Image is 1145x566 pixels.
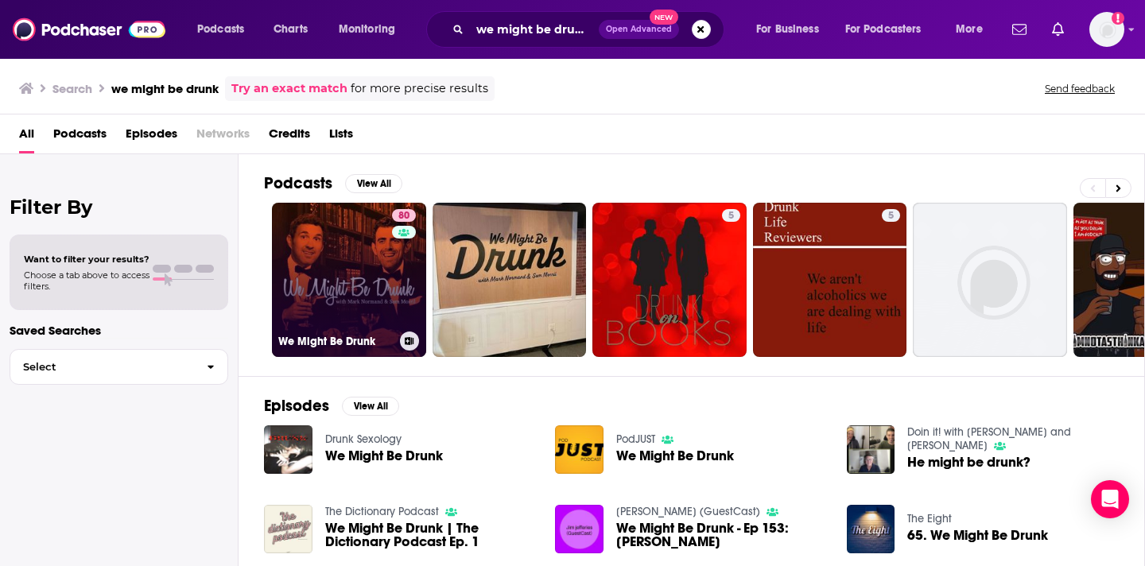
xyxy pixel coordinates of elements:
h2: Episodes [264,396,329,416]
span: More [956,18,983,41]
button: open menu [835,17,945,42]
a: We Might Be Drunk [616,449,734,463]
a: 5 [722,209,740,222]
span: For Podcasters [845,18,922,41]
a: PodJUST [616,432,655,446]
a: Jim jefferies (GuestCast) [616,505,760,518]
a: We Might Be Drunk [325,449,443,463]
a: Lists [329,121,353,153]
h2: Podcasts [264,173,332,193]
img: We Might Be Drunk [555,425,604,474]
span: Monitoring [339,18,395,41]
button: Send feedback [1040,82,1120,95]
a: Charts [263,17,317,42]
h3: We Might Be Drunk [278,335,394,348]
img: We Might Be Drunk [264,425,312,474]
a: We Might Be Drunk | The Dictionary Podcast Ep. 1 [325,521,537,549]
span: for more precise results [351,79,488,98]
a: Drunk Sexology [325,432,402,446]
a: The Eight [907,512,952,525]
a: 5 [592,203,747,357]
a: Try an exact match [231,79,347,98]
span: We Might Be Drunk - Ep 153: [PERSON_NAME] [616,521,828,549]
button: View All [345,174,402,193]
span: Open Advanced [606,25,672,33]
img: He might be drunk? [847,425,895,474]
span: Charts [274,18,308,41]
a: 5 [753,203,907,357]
button: open menu [745,17,839,42]
p: Saved Searches [10,323,228,338]
span: 5 [728,208,734,224]
h3: Search [52,81,92,96]
a: We Might Be Drunk - Ep 153: Jim Jefferies [616,521,828,549]
svg: Add a profile image [1112,12,1124,25]
h2: Filter By [10,196,228,219]
a: Credits [269,121,310,153]
button: open menu [186,17,265,42]
span: Logged in as alignPR [1089,12,1124,47]
a: Podcasts [53,121,107,153]
span: 80 [398,208,409,224]
a: Show notifications dropdown [1006,16,1033,43]
button: Show profile menu [1089,12,1124,47]
img: 65. We Might Be Drunk [847,505,895,553]
a: Show notifications dropdown [1046,16,1070,43]
button: Select [10,349,228,385]
button: open menu [328,17,416,42]
img: Podchaser - Follow, Share and Rate Podcasts [13,14,165,45]
span: Networks [196,121,250,153]
span: Choose a tab above to access filters. [24,269,149,292]
span: Want to filter your results? [24,254,149,265]
span: For Business [756,18,819,41]
a: 5 [882,209,900,222]
a: Episodes [126,121,177,153]
span: Select [10,362,194,372]
button: Open AdvancedNew [599,20,679,39]
input: Search podcasts, credits, & more... [470,17,599,42]
a: EpisodesView All [264,396,399,416]
img: We Might Be Drunk - Ep 153: Jim Jefferies [555,505,604,553]
a: The Dictionary Podcast [325,505,439,518]
span: Podcasts [197,18,244,41]
div: Open Intercom Messenger [1091,480,1129,518]
a: 65. We Might Be Drunk [907,529,1048,542]
span: New [650,10,678,25]
a: He might be drunk? [907,456,1030,469]
img: We Might Be Drunk | The Dictionary Podcast Ep. 1 [264,505,312,553]
button: open menu [945,17,1003,42]
a: 80We Might Be Drunk [272,203,426,357]
a: Doin it! with Danny and Jenny [907,425,1071,452]
img: User Profile [1089,12,1124,47]
button: View All [342,397,399,416]
h3: we might be drunk [111,81,219,96]
div: Search podcasts, credits, & more... [441,11,739,48]
span: 5 [888,208,894,224]
a: PodcastsView All [264,173,402,193]
a: All [19,121,34,153]
a: 80 [392,209,416,222]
